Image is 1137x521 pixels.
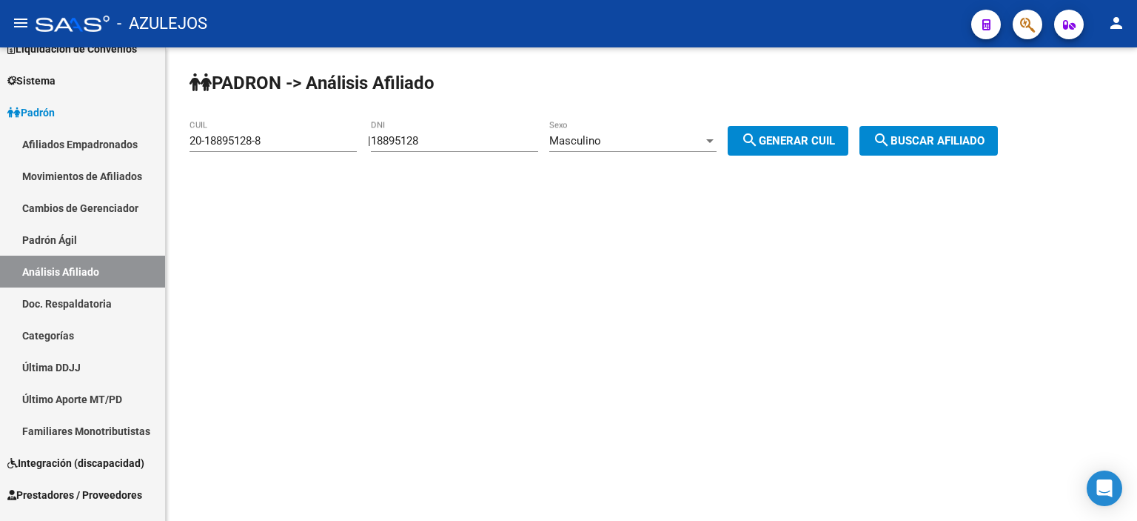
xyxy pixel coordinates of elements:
[7,487,142,503] span: Prestadores / Proveedores
[728,126,848,156] button: Generar CUIL
[368,134,859,147] div: |
[859,126,998,156] button: Buscar afiliado
[7,104,55,121] span: Padrón
[549,134,601,147] span: Masculino
[873,131,891,149] mat-icon: search
[7,41,137,57] span: Liquidación de Convenios
[7,455,144,471] span: Integración (discapacidad)
[1107,14,1125,32] mat-icon: person
[12,14,30,32] mat-icon: menu
[189,73,435,93] strong: PADRON -> Análisis Afiliado
[7,73,56,89] span: Sistema
[741,131,759,149] mat-icon: search
[117,7,207,40] span: - AZULEJOS
[1087,471,1122,506] div: Open Intercom Messenger
[741,134,835,147] span: Generar CUIL
[873,134,985,147] span: Buscar afiliado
